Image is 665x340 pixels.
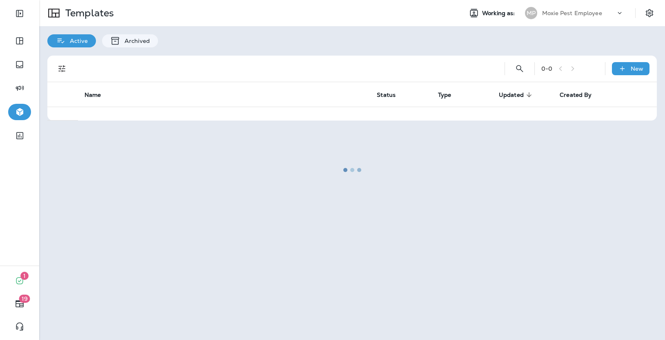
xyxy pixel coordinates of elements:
[8,273,31,289] button: 1
[20,272,29,280] span: 1
[8,295,31,312] button: 19
[631,65,643,72] p: New
[19,295,30,303] span: 19
[8,5,31,22] button: Expand Sidebar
